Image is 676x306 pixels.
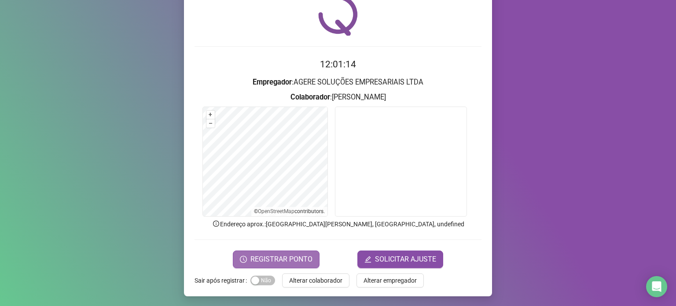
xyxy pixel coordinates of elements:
span: clock-circle [240,256,247,263]
button: editSOLICITAR AJUSTE [357,251,443,268]
strong: Empregador [253,78,292,86]
span: info-circle [212,220,220,228]
time: 12:01:14 [320,59,356,70]
button: + [206,111,215,119]
span: Alterar colaborador [289,276,342,285]
button: – [206,119,215,128]
div: Open Intercom Messenger [646,276,667,297]
h3: : AGERE SOLUÇÕES EMPRESARIAIS LTDA [195,77,481,88]
strong: Colaborador [290,93,330,101]
p: Endereço aprox. : [GEOGRAPHIC_DATA][PERSON_NAME], [GEOGRAPHIC_DATA], undefined [195,219,481,229]
button: Alterar empregador [356,273,424,288]
a: OpenStreetMap [258,208,294,214]
button: REGISTRAR PONTO [233,251,320,268]
h3: : [PERSON_NAME] [195,92,481,103]
span: SOLICITAR AJUSTE [375,254,436,265]
span: REGISTRAR PONTO [250,254,312,265]
button: Alterar colaborador [282,273,349,288]
span: Alterar empregador [364,276,417,285]
label: Sair após registrar [195,273,250,288]
li: © contributors. [254,208,325,214]
span: edit [364,256,371,263]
